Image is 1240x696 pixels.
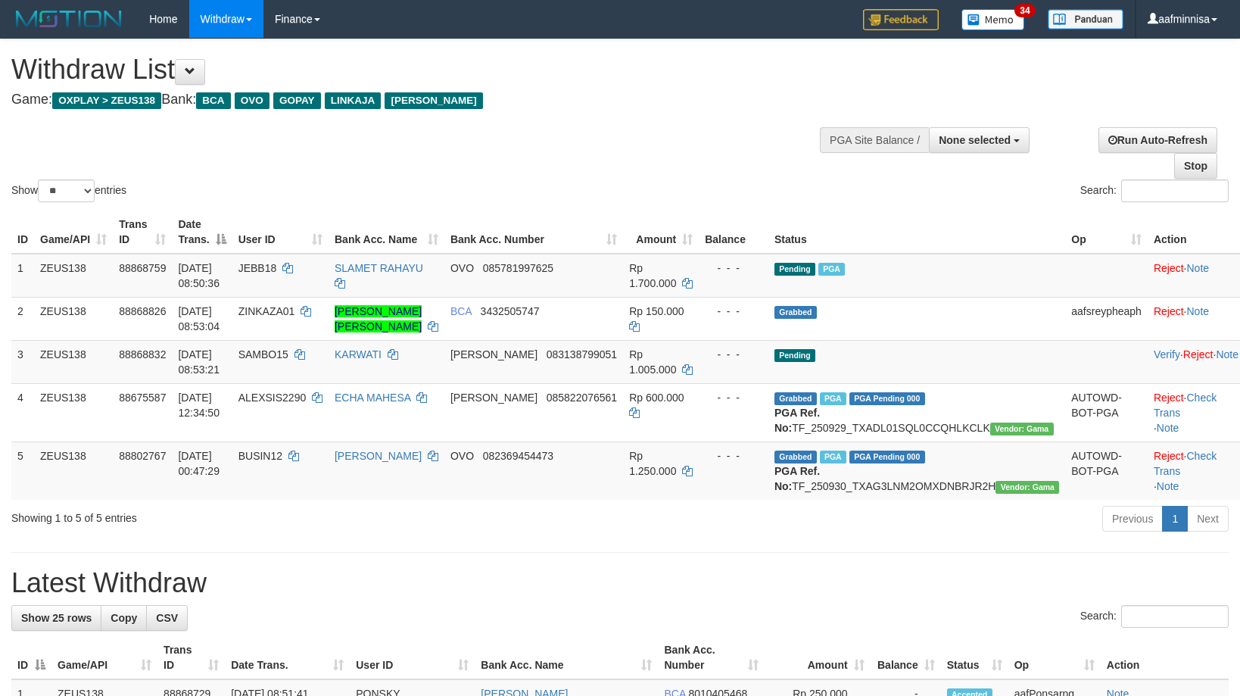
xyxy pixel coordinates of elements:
[1008,636,1101,679] th: Op: activate to sort column ascending
[157,636,225,679] th: Trans ID: activate to sort column ascending
[450,305,472,317] span: BCA
[629,348,676,376] span: Rp 1.005.000
[178,305,220,332] span: [DATE] 08:53:04
[232,211,329,254] th: User ID: activate to sort column ascending
[335,262,423,274] a: SLAMET RAHAYU
[273,92,321,109] span: GOPAY
[1154,262,1184,274] a: Reject
[623,211,699,254] th: Amount: activate to sort column ascending
[450,262,474,274] span: OVO
[11,340,34,383] td: 3
[995,481,1059,494] span: Vendor URL: https://trx31.1velocity.biz
[34,297,113,340] td: ZEUS138
[483,450,553,462] span: Copy 082369454473 to clipboard
[1157,422,1179,434] a: Note
[961,9,1025,30] img: Button%20Memo.svg
[765,636,871,679] th: Amount: activate to sort column ascending
[658,636,764,679] th: Bank Acc. Number: activate to sort column ascending
[941,636,1008,679] th: Status: activate to sort column ascending
[52,92,161,109] span: OXPLAY > ZEUS138
[774,349,815,362] span: Pending
[1157,480,1179,492] a: Note
[329,211,444,254] th: Bank Acc. Name: activate to sort column ascending
[34,442,113,500] td: ZEUS138
[335,392,410,404] a: ECHA MAHESA
[990,423,1054,435] span: Vendor URL: https://trx31.1velocity.biz
[774,263,815,276] span: Pending
[335,450,422,462] a: [PERSON_NAME]
[774,451,817,463] span: Grabbed
[929,127,1030,153] button: None selected
[481,305,540,317] span: Copy 3432505747 to clipboard
[774,465,820,492] b: PGA Ref. No:
[705,261,762,276] div: - - -
[444,211,623,254] th: Bank Acc. Number: activate to sort column ascending
[11,636,51,679] th: ID: activate to sort column descending
[225,636,350,679] th: Date Trans.: activate to sort column ascending
[156,612,178,624] span: CSV
[11,179,126,202] label: Show entries
[1154,348,1180,360] a: Verify
[1154,450,1184,462] a: Reject
[774,306,817,319] span: Grabbed
[1174,153,1217,179] a: Stop
[119,262,166,274] span: 88868759
[820,451,846,463] span: Marked by aafsreyleap
[178,348,220,376] span: [DATE] 08:53:21
[11,254,34,298] td: 1
[119,348,166,360] span: 88868832
[38,179,95,202] select: Showentries
[238,262,277,274] span: JEBB18
[1121,179,1229,202] input: Search:
[350,636,475,679] th: User ID: activate to sort column ascending
[335,305,422,332] a: [PERSON_NAME] [PERSON_NAME]
[483,262,553,274] span: Copy 085781997625 to clipboard
[450,450,474,462] span: OVO
[547,348,617,360] span: Copy 083138799051 to clipboard
[1154,450,1217,477] a: Check Trans
[1121,605,1229,628] input: Search:
[11,504,506,526] div: Showing 1 to 5 of 5 entries
[849,392,925,405] span: PGA Pending
[1080,179,1229,202] label: Search:
[1101,636,1229,679] th: Action
[238,305,295,317] span: ZINKAZA01
[101,605,147,631] a: Copy
[450,348,537,360] span: [PERSON_NAME]
[1186,305,1209,317] a: Note
[196,92,230,109] span: BCA
[1098,127,1217,153] a: Run Auto-Refresh
[238,392,307,404] span: ALEXSIS2290
[1065,297,1148,340] td: aafsreypheaph
[768,442,1065,500] td: TF_250930_TXAG3LNM2OMXDNBRJR2H
[34,340,113,383] td: ZEUS138
[1154,392,1217,419] a: Check Trans
[113,211,172,254] th: Trans ID: activate to sort column ascending
[1162,506,1188,532] a: 1
[1014,4,1035,17] span: 34
[21,612,92,624] span: Show 25 rows
[11,211,34,254] th: ID
[475,636,658,679] th: Bank Acc. Name: activate to sort column ascending
[335,348,382,360] a: KARWATI
[1187,506,1229,532] a: Next
[699,211,768,254] th: Balance
[238,450,282,462] span: BUSIN12
[1080,605,1229,628] label: Search:
[871,636,941,679] th: Balance: activate to sort column ascending
[11,383,34,442] td: 4
[178,262,220,289] span: [DATE] 08:50:36
[774,407,820,434] b: PGA Ref. No:
[1048,9,1123,30] img: panduan.png
[235,92,269,109] span: OVO
[34,383,113,442] td: ZEUS138
[238,348,288,360] span: SAMBO15
[34,254,113,298] td: ZEUS138
[119,392,166,404] span: 88675587
[111,612,137,624] span: Copy
[1154,392,1184,404] a: Reject
[863,9,939,30] img: Feedback.jpg
[34,211,113,254] th: Game/API: activate to sort column ascending
[119,305,166,317] span: 88868826
[178,392,220,419] span: [DATE] 12:34:50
